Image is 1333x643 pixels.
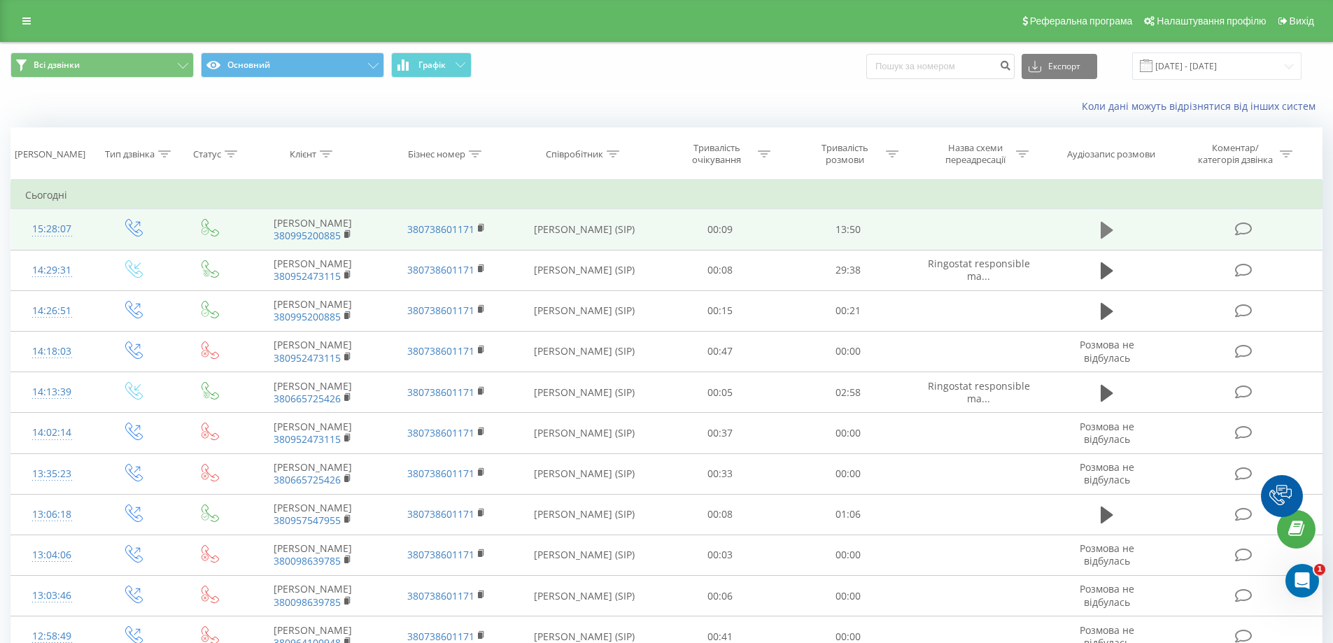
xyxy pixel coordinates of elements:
div: [PERSON_NAME] [15,148,85,160]
div: 15:28:07 [25,215,79,243]
td: 00:15 [656,290,784,331]
a: 380738601171 [407,630,474,643]
a: 380738601171 [407,467,474,480]
td: 29:38 [784,250,912,290]
div: Коментар/категорія дзвінка [1194,142,1276,166]
a: 380738601171 [407,589,474,602]
div: 13:06:18 [25,501,79,528]
td: [PERSON_NAME] [246,331,379,372]
button: Основний [201,52,384,78]
td: [PERSON_NAME] (SIP) [513,331,656,372]
span: Графік [418,60,446,70]
div: 14:02:14 [25,419,79,446]
td: 01:06 [784,494,912,535]
td: 00:47 [656,331,784,372]
a: 380952473115 [274,269,341,283]
td: 00:21 [784,290,912,331]
td: 00:08 [656,250,784,290]
a: 380098639785 [274,554,341,567]
td: [PERSON_NAME] [246,372,379,413]
div: Тривалість очікування [679,142,754,166]
a: 380957547955 [274,514,341,527]
span: Всі дзвінки [34,59,80,71]
div: Тип дзвінка [105,148,155,160]
span: Реферальна програма [1030,15,1133,27]
div: 14:13:39 [25,379,79,406]
td: [PERSON_NAME] [246,453,379,494]
a: 380995200885 [274,229,341,242]
td: 00:00 [784,331,912,372]
button: Експорт [1022,54,1097,79]
td: 00:33 [656,453,784,494]
iframe: Intercom live chat [1285,564,1319,598]
td: 02:58 [784,372,912,413]
td: [PERSON_NAME] (SIP) [513,413,656,453]
div: Аудіозапис розмови [1067,148,1155,160]
td: 00:08 [656,494,784,535]
a: 380098639785 [274,595,341,609]
td: [PERSON_NAME] [246,576,379,616]
button: Всі дзвінки [10,52,194,78]
td: [PERSON_NAME] [246,290,379,331]
a: 380738601171 [407,426,474,439]
a: 380952473115 [274,432,341,446]
td: 00:00 [784,453,912,494]
a: 380738601171 [407,548,474,561]
span: Ringostat responsible ma... [928,379,1030,405]
span: Розмова не відбулась [1080,582,1134,608]
td: [PERSON_NAME] (SIP) [513,494,656,535]
span: Налаштування профілю [1157,15,1266,27]
td: Сьогодні [11,181,1323,209]
div: 14:29:31 [25,257,79,284]
input: Пошук за номером [866,54,1015,79]
td: 13:50 [784,209,912,250]
div: Статус [193,148,221,160]
td: 00:05 [656,372,784,413]
a: Коли дані можуть відрізнятися вiд інших систем [1082,99,1323,113]
a: 380738601171 [407,386,474,399]
span: Вихід [1290,15,1314,27]
td: [PERSON_NAME] (SIP) [513,209,656,250]
td: [PERSON_NAME] (SIP) [513,535,656,575]
td: [PERSON_NAME] [246,535,379,575]
a: 380995200885 [274,310,341,323]
td: [PERSON_NAME] (SIP) [513,250,656,290]
a: 380738601171 [407,222,474,236]
span: Розмова не відбулась [1080,420,1134,446]
td: [PERSON_NAME] (SIP) [513,372,656,413]
a: 380665725426 [274,473,341,486]
span: Ringostat responsible ma... [928,257,1030,283]
td: 00:00 [784,535,912,575]
a: 380738601171 [407,507,474,521]
td: [PERSON_NAME] (SIP) [513,290,656,331]
button: Графік [391,52,472,78]
div: 14:26:51 [25,297,79,325]
a: 380738601171 [407,263,474,276]
td: [PERSON_NAME] [246,413,379,453]
td: [PERSON_NAME] (SIP) [513,453,656,494]
a: 380738601171 [407,344,474,358]
a: 380952473115 [274,351,341,365]
td: 00:00 [784,413,912,453]
a: 380738601171 [407,304,474,317]
span: Розмова не відбулась [1080,460,1134,486]
div: Бізнес номер [408,148,465,160]
span: 1 [1314,564,1325,575]
span: Розмова не відбулась [1080,338,1134,364]
div: 13:03:46 [25,582,79,609]
td: 00:37 [656,413,784,453]
div: Тривалість розмови [807,142,882,166]
td: [PERSON_NAME] [246,494,379,535]
a: 380665725426 [274,392,341,405]
td: 00:00 [784,576,912,616]
div: Назва схеми переадресації [938,142,1013,166]
td: 00:03 [656,535,784,575]
div: 13:04:06 [25,542,79,569]
td: 00:09 [656,209,784,250]
div: 13:35:23 [25,460,79,488]
div: 14:18:03 [25,338,79,365]
td: [PERSON_NAME] (SIP) [513,576,656,616]
td: [PERSON_NAME] [246,250,379,290]
span: Розмова не відбулась [1080,542,1134,567]
div: Клієнт [290,148,316,160]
